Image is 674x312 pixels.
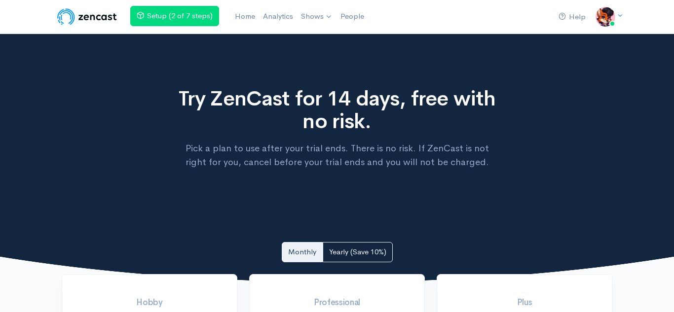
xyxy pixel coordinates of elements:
[337,6,368,27] a: People
[282,242,323,262] a: Monthly
[323,242,393,262] a: Yearly (Save 10%)
[596,7,615,27] img: ...
[175,141,500,169] p: Pick a plan to use after your trial ends. There is no risk. If ZenCast is not right for you, canc...
[259,6,297,27] a: Analytics
[555,6,590,28] a: Help
[56,7,118,27] img: ZenCast Logo
[262,298,412,308] h3: Professional
[640,278,664,302] iframe: gist-messenger-bubble-iframe
[231,6,259,27] a: Home
[297,6,337,28] a: Shows
[449,298,600,308] h3: Plus
[175,87,500,133] h1: Try ZenCast for 14 days, free with no risk.
[74,298,225,308] h3: Hobby
[130,6,219,26] a: Setup (2 of 7 steps)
